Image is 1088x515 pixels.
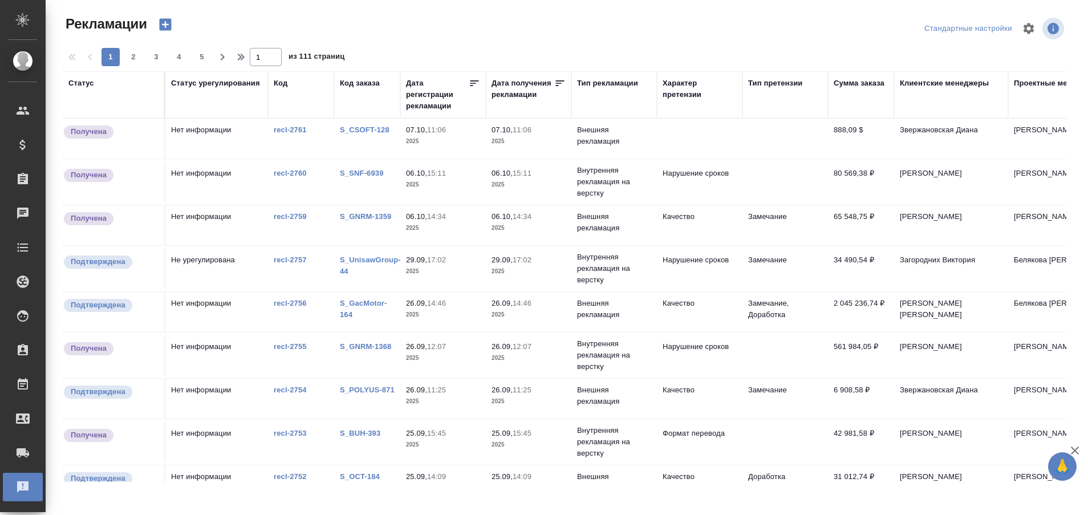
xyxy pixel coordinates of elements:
[492,179,566,190] p: 2025
[274,169,307,177] a: recl-2760
[513,429,531,437] p: 15:45
[513,169,531,177] p: 15:11
[828,422,894,462] td: 42 981,58 ₽
[274,212,307,221] a: recl-2759
[828,465,894,505] td: 31 012,74 ₽
[340,386,395,394] a: S_POLYUS-871
[165,465,268,505] td: Нет информации
[165,205,268,245] td: Нет информации
[571,419,657,465] td: Внутренняя рекламация на верстку
[742,379,828,419] td: Замечание
[340,212,391,221] a: S_GNRM-1359
[513,342,531,351] p: 12:07
[492,472,513,481] p: 25.09,
[828,205,894,245] td: 65 548,75 ₽
[828,335,894,375] td: 561 984,05 ₽
[657,205,742,245] td: Качество
[340,78,380,89] div: Код заказа
[193,51,211,63] span: 5
[1042,18,1066,39] span: Посмотреть информацию
[492,352,566,364] p: 2025
[1053,455,1072,478] span: 🙏
[657,249,742,289] td: Нарушение сроков
[170,48,188,66] button: 4
[427,429,446,437] p: 15:45
[828,379,894,419] td: 6 908,58 ₽
[1048,452,1077,481] button: 🙏
[274,256,307,264] a: recl-2757
[406,429,427,437] p: 25.09,
[513,472,531,481] p: 14:09
[894,465,1008,505] td: [PERSON_NAME]
[657,292,742,332] td: Качество
[406,212,427,221] p: 06.10,
[748,78,802,89] div: Тип претензии
[427,125,446,134] p: 11:06
[492,299,513,307] p: 26.09,
[828,119,894,159] td: 888,09 $
[894,335,1008,375] td: [PERSON_NAME]
[894,292,1008,332] td: [PERSON_NAME] [PERSON_NAME]
[427,299,446,307] p: 14:46
[742,292,828,332] td: Замечание, Доработка
[406,222,480,234] p: 2025
[492,78,554,100] div: Дата получения рекламации
[834,78,884,89] div: Сумма заказа
[900,78,989,89] div: Клиентские менеджеры
[492,222,566,234] p: 2025
[427,386,446,394] p: 11:25
[71,169,107,181] p: Получена
[492,125,513,134] p: 07.10,
[571,332,657,378] td: Внутренняя рекламация на верстку
[274,78,287,89] div: Код
[71,473,125,484] p: Подтверждена
[828,162,894,202] td: 80 569,38 ₽
[165,379,268,419] td: Нет информации
[742,249,828,289] td: Замечание
[894,379,1008,419] td: Звержановская Диана
[170,51,188,63] span: 4
[427,342,446,351] p: 12:07
[406,299,427,307] p: 26.09,
[71,213,107,224] p: Получена
[165,335,268,375] td: Нет информации
[406,266,480,277] p: 2025
[165,292,268,332] td: Нет информации
[340,125,389,134] a: S_CSOFT-128
[571,379,657,419] td: Внешняя рекламация
[340,256,401,275] a: S_UnisawGroup-44
[1015,15,1042,42] span: Настроить таблицу
[406,179,480,190] p: 2025
[406,396,480,407] p: 2025
[68,78,94,89] div: Статус
[274,472,307,481] a: recl-2752
[165,162,268,202] td: Нет информации
[921,20,1015,38] div: split button
[406,309,480,321] p: 2025
[492,266,566,277] p: 2025
[492,439,566,451] p: 2025
[340,342,391,351] a: S_GNRM-1368
[165,422,268,462] td: Нет информации
[274,386,307,394] a: recl-2754
[657,465,742,505] td: Качество
[152,15,179,34] button: Создать
[274,429,307,437] a: recl-2753
[406,352,480,364] p: 2025
[492,396,566,407] p: 2025
[513,386,531,394] p: 11:25
[427,169,446,177] p: 15:11
[742,205,828,245] td: Замечание
[71,343,107,354] p: Получена
[406,125,427,134] p: 07.10,
[340,472,380,481] a: S_OCT-184
[406,472,427,481] p: 25.09,
[71,256,125,267] p: Подтверждена
[894,249,1008,289] td: Загородних Виктория
[492,256,513,264] p: 29.09,
[124,48,143,66] button: 2
[406,136,480,147] p: 2025
[828,292,894,332] td: 2 045 236,74 ₽
[71,299,125,311] p: Подтверждена
[894,422,1008,462] td: [PERSON_NAME]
